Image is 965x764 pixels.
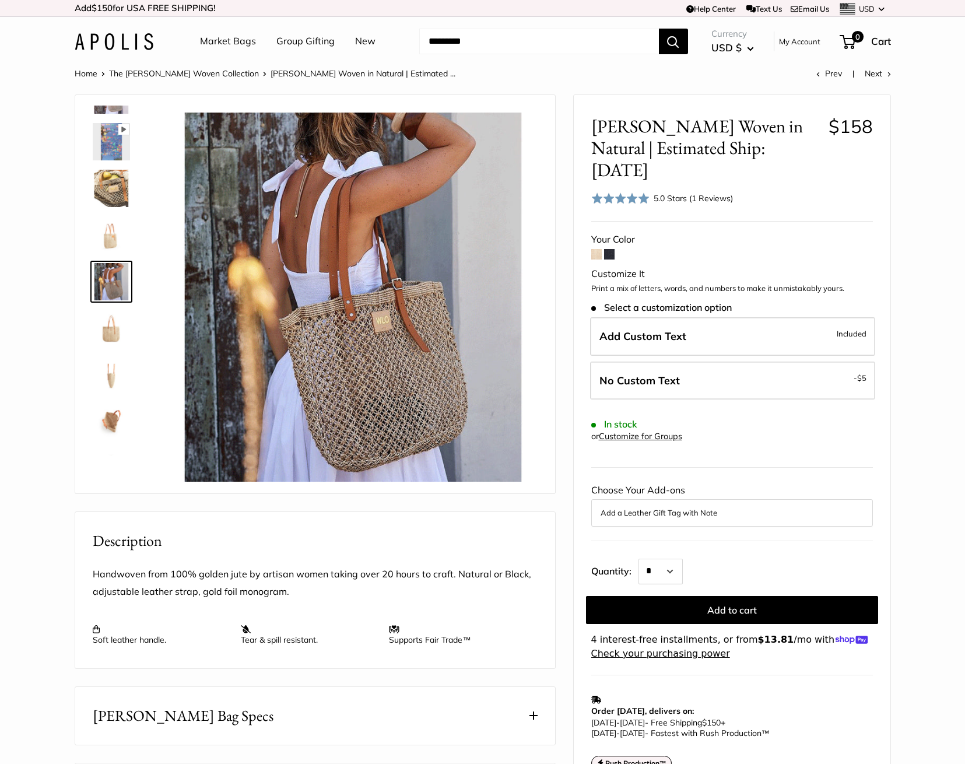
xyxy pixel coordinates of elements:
img: Mercado Woven in Natural | Estimated Ship: Oct. 19th [93,263,130,300]
img: Apolis [75,33,153,50]
a: Mercado Woven in Natural | Estimated Ship: Oct. 19th [90,401,132,443]
span: [DATE] [620,717,645,728]
span: - [616,728,620,738]
a: Mercado Woven in Natural | Estimated Ship: Oct. 19th [90,447,132,489]
a: Customize for Groups [599,431,682,441]
span: [PERSON_NAME] Woven in Natural | Estimated ... [271,68,455,79]
nav: Breadcrumb [75,66,455,81]
a: Mercado Woven in Natural | Estimated Ship: Oct. 19th [90,307,132,349]
strong: Order [DATE], delivers on: [591,706,694,716]
img: Mercado Woven in Natural | Estimated Ship: Oct. 19th [93,216,130,254]
span: USD $ [711,41,742,54]
a: Text Us [746,4,782,13]
span: 0 [851,31,863,43]
img: Mercado Woven in Natural | Estimated Ship: Oct. 19th [93,450,130,487]
span: In stock [591,419,637,430]
span: - [854,371,866,385]
p: - Free Shipping + [591,717,867,738]
span: $150 [702,717,721,728]
img: Mercado Woven in Natural | Estimated Ship: Oct. 19th [93,123,130,160]
label: Quantity: [591,555,638,584]
a: Email Us [791,4,829,13]
img: Mercado Woven in Natural | Estimated Ship: Oct. 19th [93,403,130,440]
span: Select a customization option [591,302,732,313]
h2: Description [93,530,538,552]
img: Mercado Woven in Natural | Estimated Ship: Oct. 19th [93,310,130,347]
span: [DATE] [591,717,616,728]
div: 5.0 Stars (1 Reviews) [591,190,734,206]
p: Soft leather handle. [93,624,229,645]
span: Currency [711,26,754,42]
a: 0 Cart [841,32,891,51]
p: Tear & spill resistant. [241,624,377,645]
button: [PERSON_NAME] Bag Specs [75,687,555,745]
span: Cart [871,35,891,47]
a: Mercado Woven in Natural | Estimated Ship: Oct. 19th [90,354,132,396]
p: Print a mix of letters, words, and numbers to make it unmistakably yours. [591,283,873,295]
span: - Fastest with Rush Production™ [591,728,770,738]
span: $158 [829,115,873,138]
a: Mercado Woven in Natural | Estimated Ship: Oct. 19th [90,121,132,163]
p: Supports Fair Trade™ [389,624,525,645]
button: Add a Leather Gift Tag with Note [601,506,864,520]
label: Add Custom Text [590,317,875,356]
a: The [PERSON_NAME] Woven Collection [109,68,259,79]
div: Choose Your Add-ons [591,482,873,526]
a: My Account [779,34,820,48]
span: [PERSON_NAME] Woven in Natural | Estimated Ship: [DATE] [591,115,820,181]
label: Leave Blank [590,362,875,400]
span: $5 [857,373,866,383]
a: New [355,33,376,50]
a: Next [865,68,891,79]
a: Prev [816,68,842,79]
span: - [616,717,620,728]
a: Mercado Woven in Natural | Estimated Ship: Oct. 19th [90,261,132,303]
span: $150 [92,2,113,13]
p: Handwoven from 100% golden jute by artisan women taking over 20 hours to craft. Natural or Black,... [93,566,538,601]
span: [PERSON_NAME] Bag Specs [93,705,273,727]
span: [DATE] [591,728,616,738]
img: Mercado Woven in Natural | Estimated Ship: Oct. 19th [169,113,538,482]
div: Customize It [591,265,873,283]
div: 5.0 Stars (1 Reviews) [654,192,733,205]
button: USD $ [711,38,754,57]
span: [DATE] [620,728,645,738]
img: Mercado Woven in Natural | Estimated Ship: Oct. 19th [93,356,130,394]
button: Search [659,29,688,54]
a: Mercado Woven in Natural | Estimated Ship: Oct. 19th [90,214,132,256]
img: Mercado Woven in Natural | Estimated Ship: Oct. 19th [93,170,130,207]
a: Help Center [686,4,736,13]
span: Add Custom Text [599,330,686,343]
a: Home [75,68,97,79]
button: Add to cart [586,596,878,624]
a: Group Gifting [276,33,335,50]
span: Included [837,327,866,341]
a: Mercado Woven in Natural | Estimated Ship: Oct. 19th [90,167,132,209]
div: Your Color [591,231,873,248]
span: USD [859,4,875,13]
a: Market Bags [200,33,256,50]
span: No Custom Text [599,374,680,387]
div: or [591,429,682,444]
input: Search... [419,29,659,54]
